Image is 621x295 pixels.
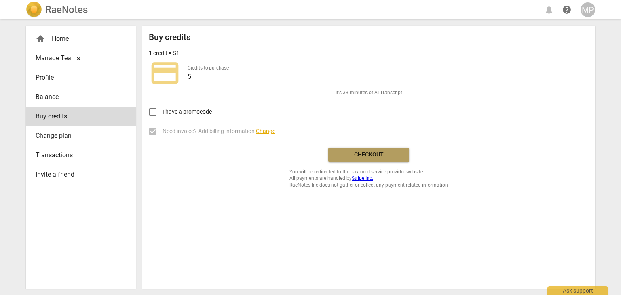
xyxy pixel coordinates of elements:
[36,34,45,44] span: home
[45,4,88,15] h2: RaeNotes
[26,145,136,165] a: Transactions
[26,48,136,68] a: Manage Teams
[149,57,181,89] span: credit_card
[36,53,120,63] span: Manage Teams
[547,286,608,295] div: Ask support
[36,73,120,82] span: Profile
[336,89,402,96] span: It's 33 minutes of AI Transcript
[26,107,136,126] a: Buy credits
[26,2,88,18] a: LogoRaeNotes
[26,68,136,87] a: Profile
[149,32,191,42] h2: Buy credits
[562,5,572,15] span: help
[352,175,373,181] a: Stripe Inc.
[581,2,595,17] button: MP
[560,2,574,17] a: Help
[26,126,136,145] a: Change plan
[328,147,409,162] button: Checkout
[26,165,136,184] a: Invite a friend
[188,65,229,70] label: Credits to purchase
[149,49,180,57] p: 1 credit = $1
[36,112,120,121] span: Buy credits
[289,169,448,189] span: You will be redirected to the payment service provider website. All payments are handled by RaeNo...
[335,151,403,159] span: Checkout
[26,87,136,107] a: Balance
[26,2,42,18] img: Logo
[36,34,120,44] div: Home
[36,150,120,160] span: Transactions
[256,128,275,134] span: Change
[163,107,212,116] span: I have a promocode
[26,29,136,48] div: Home
[36,92,120,102] span: Balance
[163,127,275,135] span: Need invoice? Add billing information
[36,131,120,141] span: Change plan
[36,170,120,179] span: Invite a friend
